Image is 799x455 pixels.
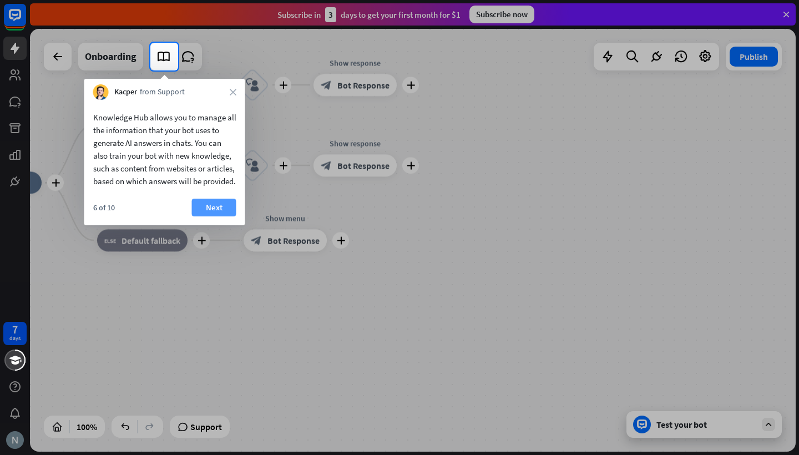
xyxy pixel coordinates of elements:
span: from Support [140,87,185,98]
span: Kacper [114,87,137,98]
button: Next [192,199,236,216]
div: 6 of 10 [93,203,115,213]
i: close [230,89,236,95]
button: Open LiveChat chat widget [9,4,42,38]
div: Knowledge Hub allows you to manage all the information that your bot uses to generate AI answers ... [93,111,236,188]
